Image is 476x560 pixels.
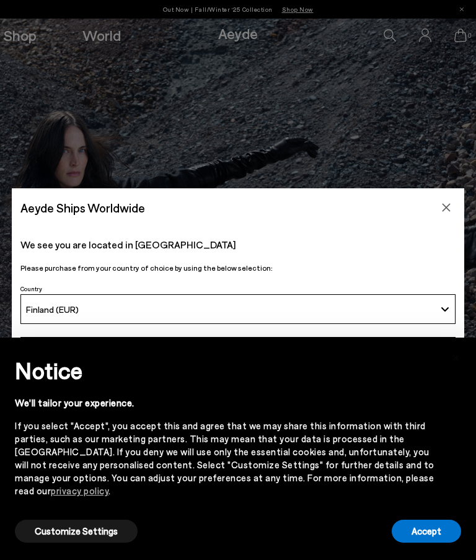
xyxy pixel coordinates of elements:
[441,341,471,371] button: Close this notice
[15,520,138,543] button: Customize Settings
[20,237,456,252] p: We see you are located in [GEOGRAPHIC_DATA]
[15,354,441,387] h2: Notice
[20,285,42,292] span: Country
[51,485,108,496] a: privacy policy
[15,419,441,497] div: If you select "Accept", you accept this and agree that we may share this information with third p...
[20,262,456,274] p: Please purchase from your country of choice by using the below selection:
[20,197,145,219] span: Aeyde Ships Worldwide
[392,520,461,543] button: Accept
[437,198,456,217] button: Close
[26,304,79,315] span: Finland (EUR)
[15,396,441,409] div: We'll tailor your experience.
[452,347,461,365] span: ×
